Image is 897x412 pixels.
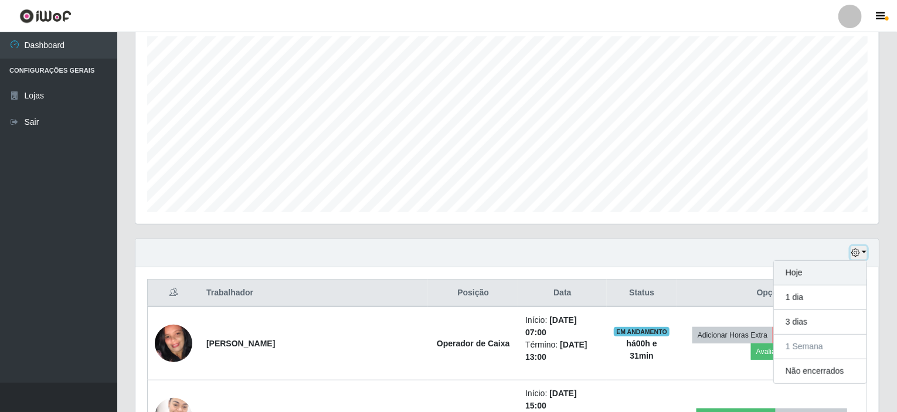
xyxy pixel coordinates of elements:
strong: [PERSON_NAME] [206,339,275,348]
li: Término: [525,339,599,363]
button: 1 dia [774,285,867,310]
li: Início: [525,314,599,339]
img: CoreUI Logo [19,9,72,23]
button: Não encerrados [774,359,867,383]
th: Status [607,280,677,307]
strong: há 00 h e 31 min [627,339,657,360]
th: Data [518,280,606,307]
img: 1701891502546.jpeg [155,302,192,385]
time: [DATE] 15:00 [525,389,577,410]
button: 3 dias [774,310,867,335]
button: 1 Semana [774,335,867,359]
button: Avaliação [751,343,793,360]
button: Adicionar Horas Extra [692,327,773,343]
li: Início: [525,387,599,412]
th: Posição [428,280,518,307]
th: Trabalhador [199,280,428,307]
strong: Operador de Caixa [437,339,510,348]
th: Opções [677,280,867,307]
button: Hoje [774,261,867,285]
span: EM ANDAMENTO [614,327,670,336]
time: [DATE] 07:00 [525,315,577,337]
